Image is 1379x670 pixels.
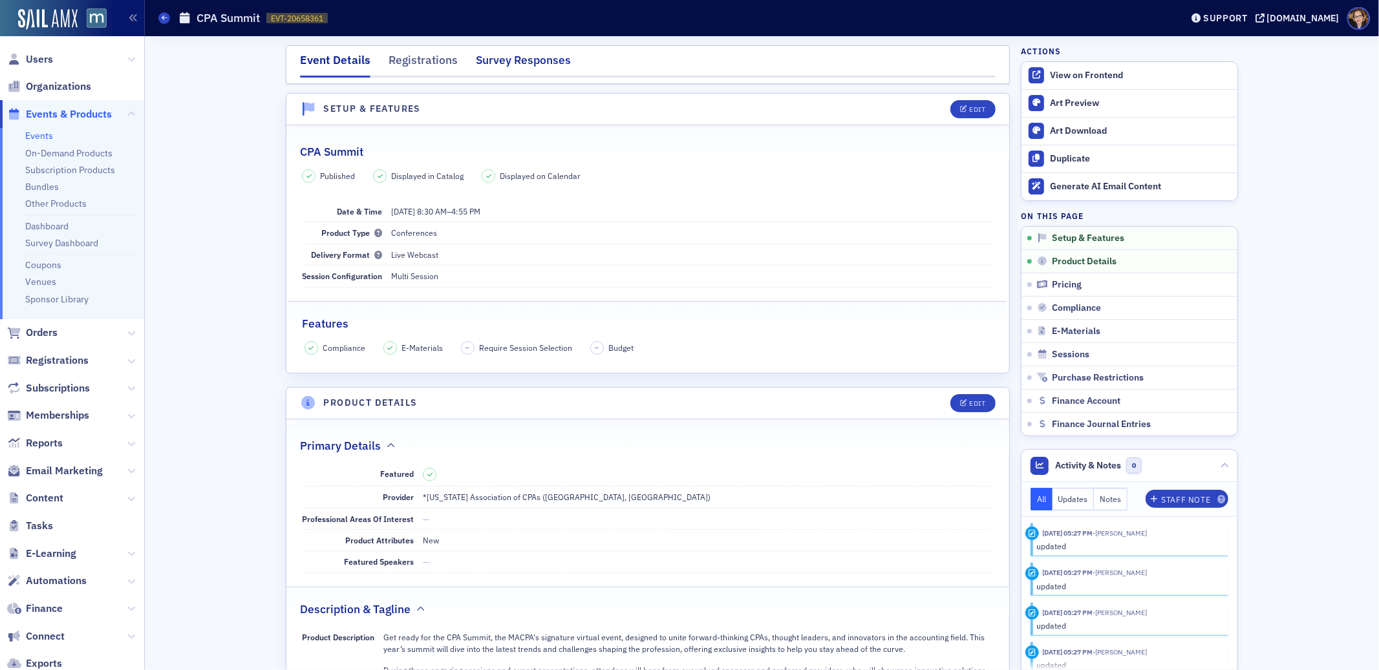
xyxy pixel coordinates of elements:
[1053,488,1095,510] button: Updates
[78,8,107,30] a: View Homepage
[1050,181,1231,193] div: Generate AI Email Content
[1093,568,1148,577] span: Dee Sullivan
[323,342,365,353] span: Compliance
[302,315,348,332] h2: Features
[25,130,53,141] a: Events
[423,556,429,567] span: —
[1053,256,1117,267] span: Product Details
[451,206,480,216] time: 4:55 PM
[1126,457,1142,474] span: 0
[1021,145,1237,173] button: Duplicate
[950,394,995,412] button: Edit
[383,492,414,502] span: Provider
[479,342,572,353] span: Require Session Selection
[1053,419,1151,430] span: Finance Journal Entries
[1093,647,1148,656] span: Dee Sullivan
[1021,117,1237,145] a: Art Download
[1093,529,1148,538] span: Dee Sullivan
[25,181,59,193] a: Bundles
[1056,459,1122,472] span: Activity & Notes
[7,491,63,505] a: Content
[302,514,414,524] span: Professional Areas Of Interest
[26,491,63,505] span: Content
[26,107,112,121] span: Events & Products
[7,408,89,423] a: Memberships
[423,534,439,546] div: New
[1347,7,1370,30] span: Profile
[391,206,415,216] span: [DATE]
[1037,540,1220,552] div: updated
[1021,90,1237,117] a: Art Preview
[1043,568,1093,577] time: 12/17/2024 05:27 PM
[1146,490,1229,508] button: Staff Note
[1162,496,1211,503] div: Staff Note
[25,220,69,232] a: Dashboard
[7,52,53,67] a: Users
[302,271,382,281] span: Session Configuration
[197,10,260,26] h1: CPA Summit
[7,107,112,121] a: Events & Products
[300,601,411,618] h2: Description & Tagline
[383,631,993,655] p: Get ready for the CPA Summit, the MACPA's signature virtual event, designed to unite forward-thin...
[1053,233,1125,244] span: Setup & Features
[7,436,63,450] a: Reports
[26,436,63,450] span: Reports
[970,106,986,113] div: Edit
[7,79,91,94] a: Organizations
[26,408,89,423] span: Memberships
[1050,98,1231,109] div: Art Preview
[26,79,91,94] span: Organizations
[1053,372,1144,384] span: Purchase Restrictions
[1094,488,1128,510] button: Notes
[1021,62,1237,89] a: View on Frontend
[608,342,634,353] span: Budget
[7,519,53,533] a: Tasks
[18,9,78,30] a: SailAMX
[1053,395,1121,407] span: Finance Account
[25,237,98,249] a: Survey Dashboard
[25,164,115,176] a: Subscription Products
[391,170,464,182] span: Displayed in Catalog
[423,492,711,502] span: *[US_STATE] Association of CPAs ([GEOGRAPHIC_DATA], [GEOGRAPHIC_DATA])
[26,381,90,395] span: Subscriptions
[1256,14,1344,23] button: [DOMAIN_NAME]
[7,547,76,561] a: E-Learning
[465,343,469,352] span: –
[950,100,995,118] button: Edit
[1021,210,1238,222] h4: On this page
[1025,567,1039,580] div: Update
[345,535,414,545] span: Product Attributes
[1021,173,1237,200] button: Generate AI Email Content
[1025,527,1039,540] div: Update
[1053,279,1082,291] span: Pricing
[500,170,581,182] span: Displayed on Calendar
[595,343,599,352] span: –
[271,13,323,24] span: EVT-20658361
[344,556,414,567] span: Featured Speakers
[26,353,89,368] span: Registrations
[1053,302,1102,314] span: Compliance
[7,629,65,644] a: Connect
[300,52,370,78] div: Event Details
[476,52,571,76] div: Survey Responses
[7,602,63,616] a: Finance
[1043,647,1093,656] time: 12/17/2024 05:27 PM
[300,437,381,454] h2: Primary Details
[302,632,374,642] span: Product Description
[1043,529,1093,538] time: 12/17/2024 05:27 PM
[380,468,414,479] span: Featured
[321,227,382,238] span: Product Type
[1203,12,1248,24] div: Support
[26,52,53,67] span: Users
[1053,349,1090,361] span: Sessions
[1050,125,1231,137] div: Art Download
[26,547,76,561] span: E-Learning
[391,206,480,216] span: –
[324,396,418,410] h4: Product Details
[26,574,87,588] span: Automations
[25,259,61,271] a: Coupons
[1050,153,1231,165] div: Duplicate
[26,326,58,340] span: Orders
[25,293,89,305] a: Sponsor Library
[401,342,443,353] span: E-Materials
